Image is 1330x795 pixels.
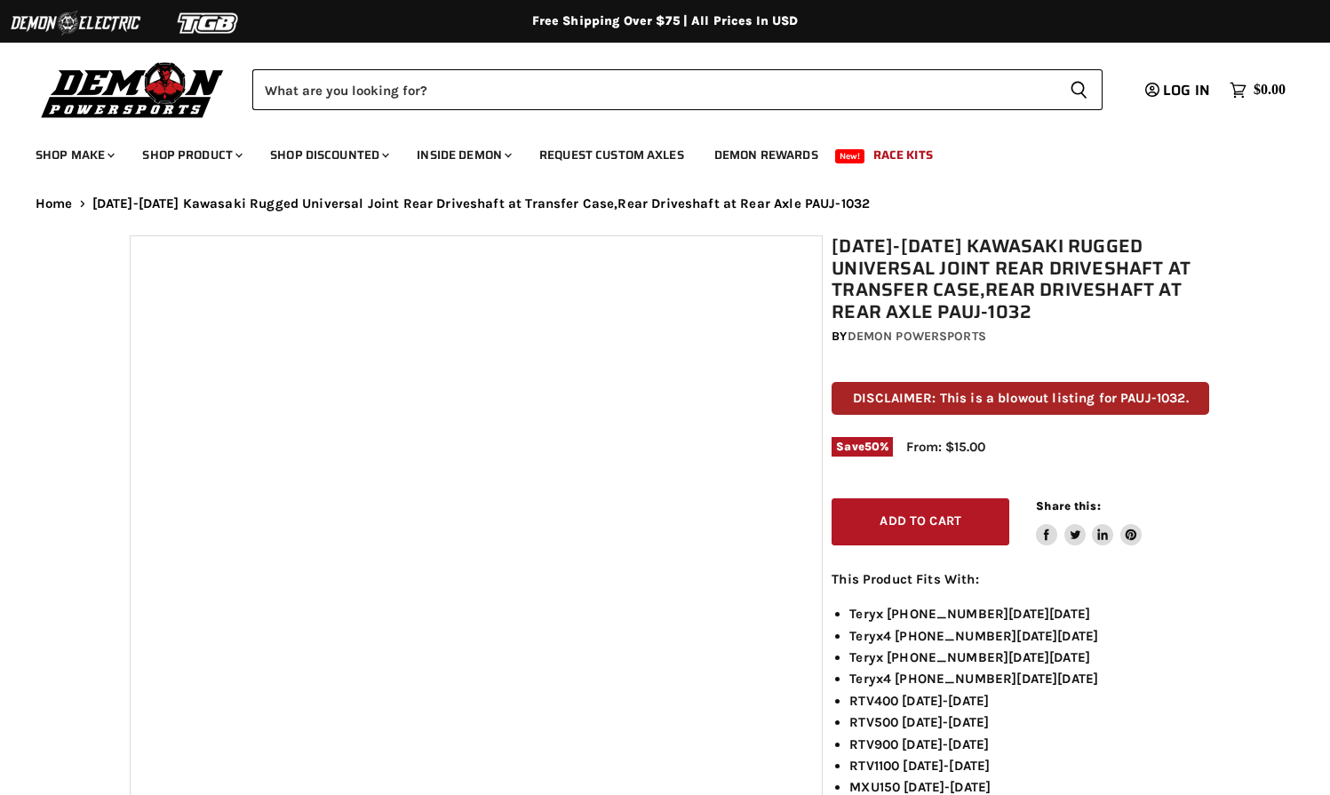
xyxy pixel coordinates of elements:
li: RTV900 [DATE]-[DATE] [849,734,1209,755]
img: TGB Logo 2 [142,6,275,40]
li: Teryx4 [PHONE_NUMBER][DATE][DATE] [849,668,1209,689]
a: Home [36,196,73,211]
a: Log in [1137,83,1221,99]
img: Demon Powersports [36,58,230,121]
a: Shop Discounted [257,137,400,173]
form: Product [252,69,1103,110]
span: $0.00 [1254,82,1286,99]
ul: Main menu [22,130,1281,173]
div: by [832,327,1209,346]
li: Teryx4 [PHONE_NUMBER][DATE][DATE] [849,625,1209,647]
a: Race Kits [860,137,946,173]
input: Search [252,69,1055,110]
span: Share this: [1036,499,1100,513]
span: Add to cart [880,513,961,529]
a: Demon Powersports [848,329,986,344]
li: Teryx [PHONE_NUMBER][DATE][DATE] [849,647,1209,668]
span: Save % [832,437,893,457]
a: $0.00 [1221,77,1294,103]
h1: [DATE]-[DATE] Kawasaki Rugged Universal Joint Rear Driveshaft at Transfer Case,Rear Driveshaft at... [832,235,1209,323]
aside: Share this: [1036,498,1142,545]
a: Request Custom Axles [526,137,697,173]
img: Demon Electric Logo 2 [9,6,142,40]
li: RTV500 [DATE]-[DATE] [849,712,1209,733]
li: RTV400 [DATE]-[DATE] [849,690,1209,712]
span: Log in [1163,79,1210,101]
p: This Product Fits With: [832,568,1209,590]
span: 50 [864,440,880,453]
p: DISCLAIMER: This is a blowout listing for PAUJ-1032. [832,382,1209,415]
button: Search [1055,69,1103,110]
span: From: $15.00 [906,439,985,455]
span: New! [835,149,865,163]
li: RTV1100 [DATE]-[DATE] [849,755,1209,776]
span: [DATE]-[DATE] Kawasaki Rugged Universal Joint Rear Driveshaft at Transfer Case,Rear Driveshaft at... [92,196,871,211]
li: Teryx [PHONE_NUMBER][DATE][DATE] [849,603,1209,624]
button: Add to cart [832,498,1009,545]
a: Inside Demon [403,137,522,173]
a: Shop Make [22,137,125,173]
a: Shop Product [129,137,253,173]
a: Demon Rewards [701,137,832,173]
